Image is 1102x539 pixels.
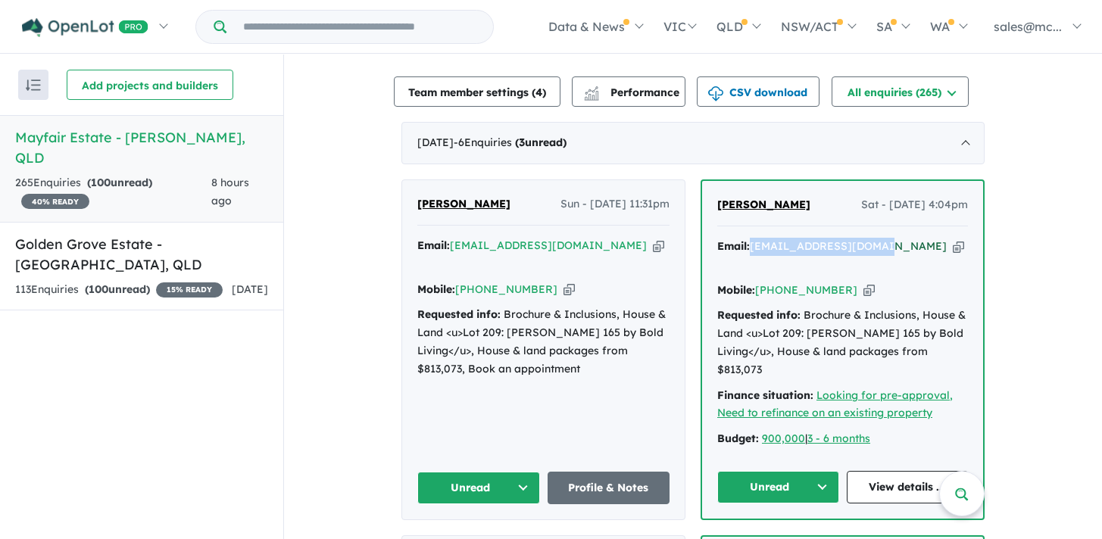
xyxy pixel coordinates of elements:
[861,196,968,214] span: Sat - [DATE] 4:04pm
[863,282,875,298] button: Copy
[717,432,759,445] strong: Budget:
[535,86,542,99] span: 4
[519,136,525,149] span: 3
[85,282,150,296] strong: ( unread)
[563,282,575,298] button: Copy
[717,307,968,379] div: Brochure & Inclusions, House & Land <u>Lot 209: [PERSON_NAME] 165 by Bold Living</u>, House & lan...
[572,76,685,107] button: Performance
[548,472,670,504] a: Profile & Notes
[807,432,870,445] a: 3 - 6 months
[417,306,670,378] div: Brochure & Inclusions, House & Land <u>Lot 209: [PERSON_NAME] 165 by Bold Living</u>, House & lan...
[417,195,510,213] a: [PERSON_NAME]
[450,238,647,252] a: [EMAIL_ADDRESS][DOMAIN_NAME]
[156,282,223,298] span: 15 % READY
[21,194,89,209] span: 40 % READY
[15,281,223,299] div: 113 Enquir ies
[653,238,664,254] button: Copy
[717,196,810,214] a: [PERSON_NAME]
[697,76,819,107] button: CSV download
[560,195,670,213] span: Sun - [DATE] 11:31pm
[717,388,953,420] a: Looking for pre-approval, Need to refinance on an existing property
[515,136,567,149] strong: ( unread)
[232,282,268,296] span: [DATE]
[847,471,969,503] a: View details ...
[89,282,108,296] span: 100
[401,122,985,164] div: [DATE]
[454,136,567,149] span: - 6 Enquir ies
[717,283,755,297] strong: Mobile:
[417,238,450,252] strong: Email:
[417,197,510,210] span: [PERSON_NAME]
[585,86,598,95] img: line-chart.svg
[229,11,490,43] input: Try estate name, suburb, builder or developer
[15,127,268,168] h5: Mayfair Estate - [PERSON_NAME] , QLD
[717,430,968,448] div: |
[394,76,560,107] button: Team member settings (4)
[15,234,268,275] h5: Golden Grove Estate - [GEOGRAPHIC_DATA] , QLD
[750,239,947,253] a: [EMAIL_ADDRESS][DOMAIN_NAME]
[586,86,679,99] span: Performance
[832,76,969,107] button: All enquiries (265)
[953,238,964,254] button: Copy
[717,471,839,503] button: Unread
[15,174,211,210] div: 265 Enquir ies
[417,282,455,296] strong: Mobile:
[455,282,557,296] a: [PHONE_NUMBER]
[762,432,805,445] a: 900,000
[91,176,111,189] span: 100
[717,388,813,402] strong: Finance situation:
[708,86,723,101] img: download icon
[717,308,801,322] strong: Requested info:
[87,176,152,189] strong: ( unread)
[211,176,249,207] span: 8 hours ago
[755,283,857,297] a: [PHONE_NUMBER]
[22,18,148,37] img: Openlot PRO Logo White
[994,19,1062,34] span: sales@mc...
[717,198,810,211] span: [PERSON_NAME]
[717,239,750,253] strong: Email:
[67,70,233,100] button: Add projects and builders
[417,307,501,321] strong: Requested info:
[417,472,540,504] button: Unread
[584,91,599,101] img: bar-chart.svg
[26,79,41,91] img: sort.svg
